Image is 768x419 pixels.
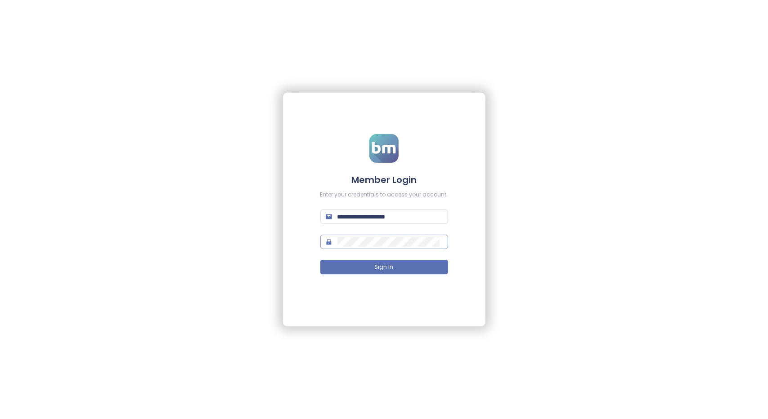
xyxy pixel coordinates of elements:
[320,174,448,186] h4: Member Login
[375,263,394,272] span: Sign In
[320,191,448,199] div: Enter your credentials to access your account.
[369,134,399,163] img: logo
[326,214,332,220] span: mail
[326,239,332,245] span: lock
[320,260,448,274] button: Sign In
